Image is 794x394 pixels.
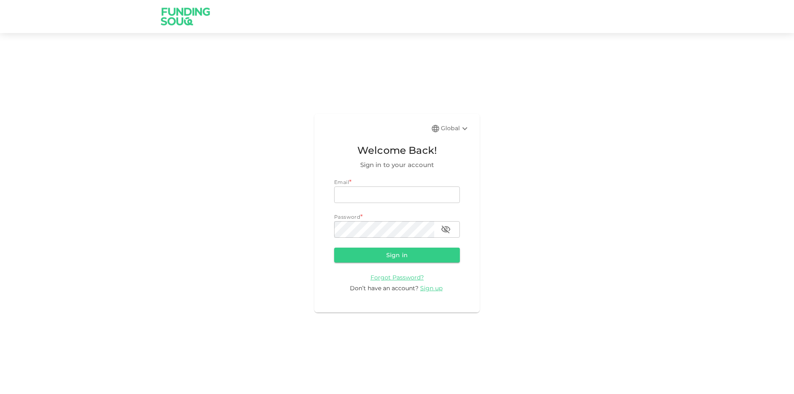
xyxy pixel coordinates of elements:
[420,284,442,292] span: Sign up
[334,214,360,220] span: Password
[371,273,424,281] a: Forgot Password?
[334,179,349,185] span: Email
[334,186,460,203] input: email
[371,274,424,281] span: Forgot Password?
[334,248,460,263] button: Sign in
[350,284,419,292] span: Don’t have an account?
[441,124,470,134] div: Global
[334,221,434,238] input: password
[334,160,460,170] span: Sign in to your account
[334,143,460,158] span: Welcome Back!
